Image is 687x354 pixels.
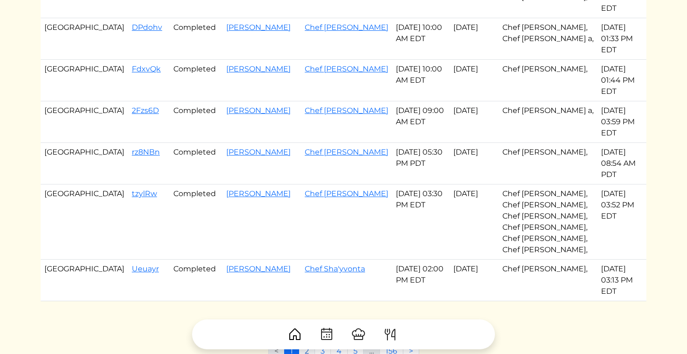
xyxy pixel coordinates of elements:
td: [GEOGRAPHIC_DATA] [41,18,128,60]
td: [GEOGRAPHIC_DATA] [41,143,128,184]
img: ForkKnife-55491504ffdb50bab0c1e09e7649658475375261d09fd45db06cec23bce548bf.svg [383,327,398,342]
a: [PERSON_NAME] [226,106,291,115]
a: [PERSON_NAME] [226,148,291,156]
a: Chef [PERSON_NAME] [305,189,388,198]
td: [DATE] 09:00 AM EDT [392,101,450,143]
td: Completed [170,18,222,60]
td: [DATE] 03:59 PM EDT [597,101,646,143]
img: House-9bf13187bcbb5817f509fe5e7408150f90897510c4275e13d0d5fca38e0b5951.svg [287,327,302,342]
td: [DATE] 10:00 AM EDT [392,60,450,101]
td: [GEOGRAPHIC_DATA] [41,60,128,101]
a: Chef [PERSON_NAME] [305,23,388,32]
td: Completed [170,184,222,260]
td: Chef [PERSON_NAME], [499,260,597,301]
td: [DATE] 03:52 PM EDT [597,184,646,260]
td: [GEOGRAPHIC_DATA] [41,184,128,260]
td: [DATE] [450,101,499,143]
td: Chef [PERSON_NAME], [499,60,597,101]
td: Chef [PERSON_NAME], Chef [PERSON_NAME], Chef [PERSON_NAME], Chef [PERSON_NAME], Chef [PERSON_NAME... [499,184,597,260]
td: [DATE] 03:30 PM EDT [392,184,450,260]
td: [DATE] [450,60,499,101]
a: Chef [PERSON_NAME] [305,64,388,73]
a: Chef [PERSON_NAME] [305,106,388,115]
td: Chef [PERSON_NAME] a, [499,101,597,143]
a: Chef Sha'yvonta [305,264,365,273]
td: Completed [170,101,222,143]
td: Chef [PERSON_NAME], [499,143,597,184]
a: tzylRw [132,189,157,198]
a: Chef [PERSON_NAME] [305,148,388,156]
td: [DATE] [450,184,499,260]
td: [DATE] 05:30 PM PDT [392,143,450,184]
td: [DATE] 01:44 PM EDT [597,60,646,101]
a: [PERSON_NAME] [226,23,291,32]
td: [DATE] 02:00 PM EDT [392,260,450,301]
td: Completed [170,143,222,184]
td: Completed [170,60,222,101]
td: Chef [PERSON_NAME], Chef [PERSON_NAME] a, [499,18,597,60]
td: [DATE] [450,260,499,301]
img: CalendarDots-5bcf9d9080389f2a281d69619e1c85352834be518fbc73d9501aef674afc0d57.svg [319,327,334,342]
a: [PERSON_NAME] [226,264,291,273]
a: [PERSON_NAME] [226,189,291,198]
a: FdxvQk [132,64,161,73]
td: [DATE] [450,143,499,184]
a: DPdohv [132,23,162,32]
a: 2Fzs6D [132,106,159,115]
a: rz8NBn [132,148,160,156]
td: [DATE] 10:00 AM EDT [392,18,450,60]
td: [DATE] 03:13 PM EDT [597,260,646,301]
a: [PERSON_NAME] [226,64,291,73]
img: ChefHat-a374fb509e4f37eb0702ca99f5f64f3b6956810f32a249b33092029f8484b388.svg [351,327,366,342]
a: Ueuayr [132,264,159,273]
td: [DATE] 08:54 AM PDT [597,143,646,184]
td: [DATE] 01:33 PM EDT [597,18,646,60]
td: [DATE] [450,18,499,60]
td: Completed [170,260,222,301]
td: [GEOGRAPHIC_DATA] [41,260,128,301]
td: [GEOGRAPHIC_DATA] [41,101,128,143]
